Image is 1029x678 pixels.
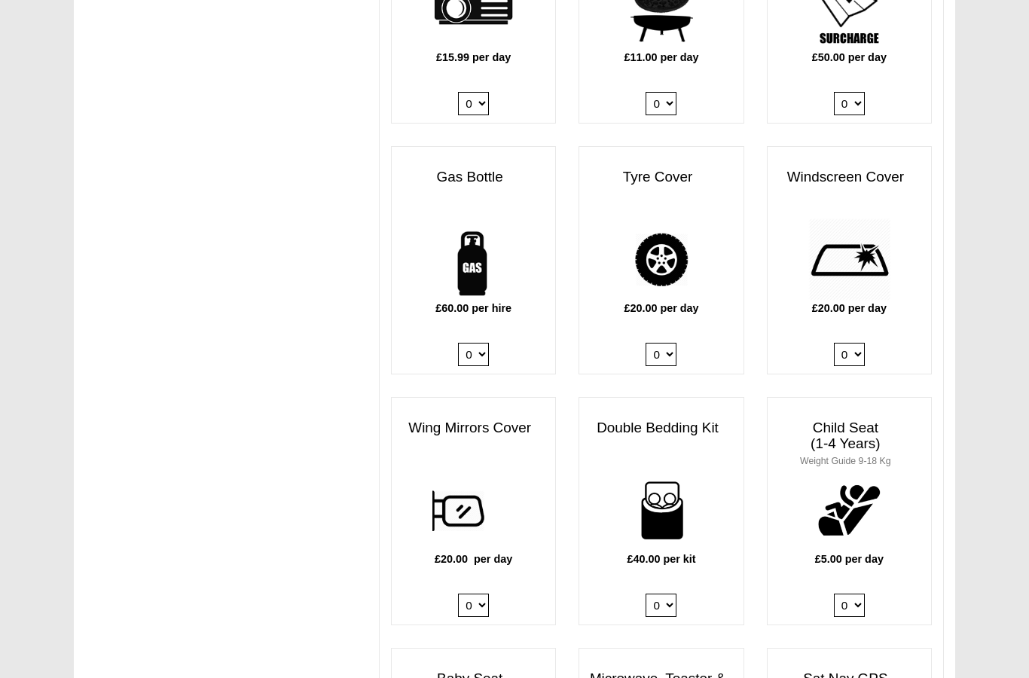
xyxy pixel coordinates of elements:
[808,218,890,301] img: windscreen.png
[800,456,890,466] small: Weight Guide 9-18 Kg
[812,51,887,63] b: £50.00 per day
[812,302,887,314] b: £20.00 per day
[624,302,698,314] b: £20.00 per day
[579,413,743,444] h3: Double Bedding Kit
[392,413,555,444] h3: Wing Mirrors Cover
[435,302,511,314] b: £60.00 per hire
[808,469,890,551] img: child.png
[621,218,703,301] img: tyre.png
[392,162,555,193] h3: Gas Bottle
[624,51,698,63] b: £11.00 per day
[432,218,514,301] img: gas-bottle.png
[579,162,743,193] h3: Tyre Cover
[627,553,695,565] b: £40.00 per kit
[436,51,511,63] b: £15.99 per day
[435,553,512,565] b: £20.00 per day
[432,469,514,551] img: wing.png
[621,469,703,551] img: bedding-for-two.png
[768,413,931,475] h3: Child Seat (1-4 Years)
[815,553,884,565] b: £5.00 per day
[768,162,931,193] h3: Windscreen Cover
